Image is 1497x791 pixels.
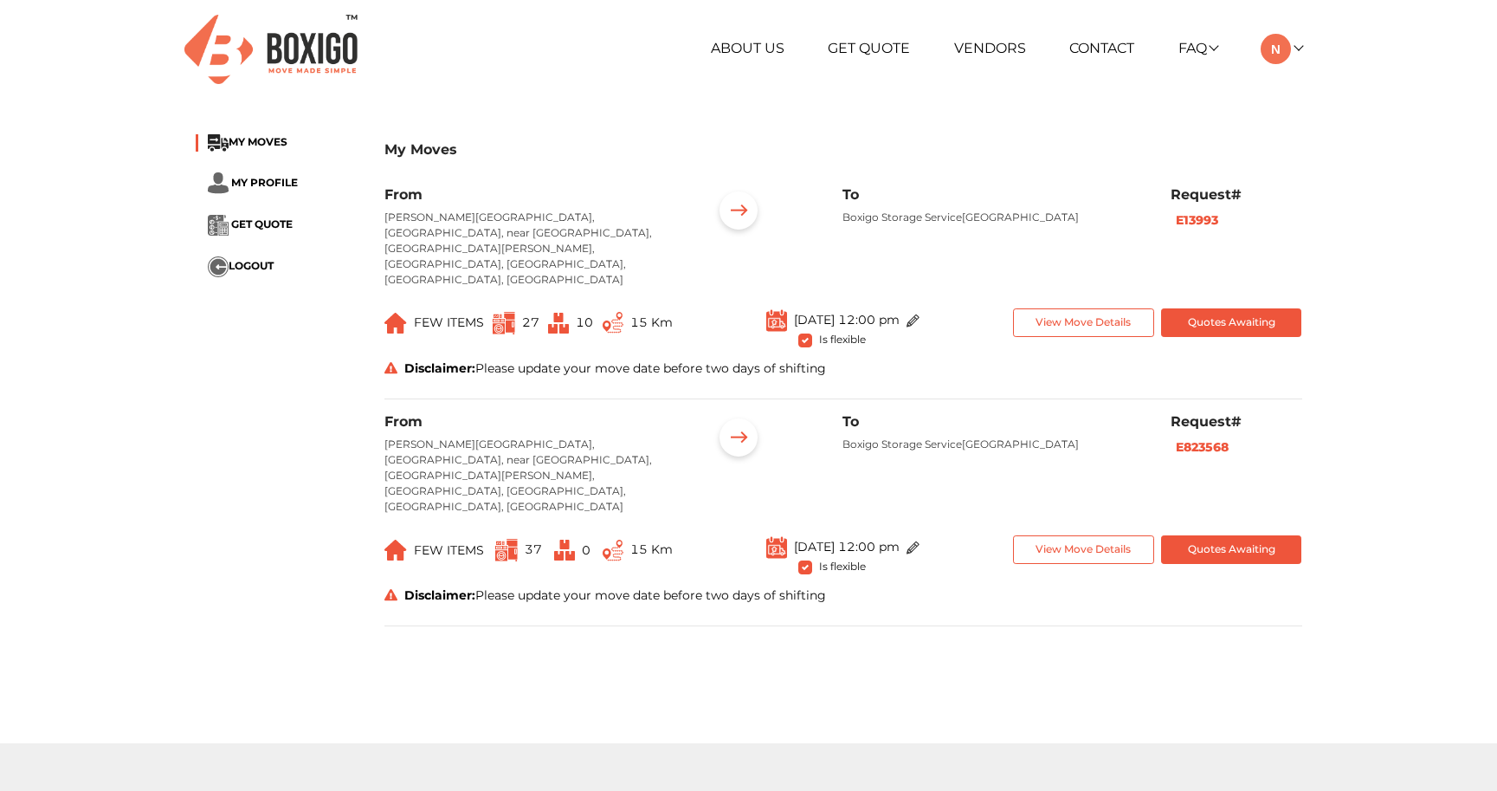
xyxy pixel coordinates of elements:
[208,218,293,231] a: ... GET QUOTE
[208,134,229,152] img: ...
[711,40,784,56] a: About Us
[794,312,900,327] span: [DATE] 12:00 pm
[208,215,229,236] img: ...
[371,360,1315,378] div: Please update your move date before two days of shifting
[766,308,787,332] img: ...
[603,312,623,334] img: ...
[828,40,910,56] a: Get Quote
[384,186,686,203] h6: From
[495,539,518,561] img: ...
[384,540,407,561] img: ...
[384,313,407,334] img: ...
[493,312,515,334] img: ...
[231,176,298,189] span: MY PROFILE
[907,314,919,327] img: ...
[1013,535,1154,564] button: View Move Details
[630,314,673,330] span: 15 Km
[1171,413,1302,430] h6: Request#
[819,330,866,346] span: Is flexible
[208,256,274,277] button: ...LOGOUT
[603,540,623,561] img: ...
[582,542,590,558] span: 0
[1171,211,1223,230] button: E13993
[404,360,475,376] strong: Disclaimer:
[1171,438,1234,457] button: E823568
[384,210,686,288] p: [PERSON_NAME][GEOGRAPHIC_DATA], [GEOGRAPHIC_DATA], near [GEOGRAPHIC_DATA], [GEOGRAPHIC_DATA][PERS...
[522,314,539,330] span: 27
[842,437,1144,452] p: Boxigo Storage Service[GEOGRAPHIC_DATA]
[208,256,229,277] img: ...
[229,136,287,149] span: MY MOVES
[1171,186,1302,203] h6: Request#
[1161,535,1302,564] button: Quotes Awaiting
[576,314,593,330] span: 10
[842,186,1144,203] h6: To
[712,413,765,467] img: ...
[954,40,1026,56] a: Vendors
[384,413,686,430] h6: From
[371,587,1315,605] div: Please update your move date before two days of shifting
[907,541,919,554] img: ...
[1013,308,1154,337] button: View Move Details
[184,15,358,83] img: Boxigo
[384,141,1302,158] h3: My Moves
[548,313,569,334] img: ...
[712,186,765,240] img: ...
[842,210,1144,225] p: Boxigo Storage Service[GEOGRAPHIC_DATA]
[208,176,298,189] a: ... MY PROFILE
[208,172,229,194] img: ...
[794,539,900,554] span: [DATE] 12:00 pm
[554,540,575,561] img: ...
[1178,40,1217,56] a: FAQ
[525,541,542,557] span: 37
[1161,308,1302,337] button: Quotes Awaiting
[630,541,673,557] span: 15 Km
[1176,439,1229,455] b: E823568
[384,437,686,515] p: [PERSON_NAME][GEOGRAPHIC_DATA], [GEOGRAPHIC_DATA], near [GEOGRAPHIC_DATA], [GEOGRAPHIC_DATA][PERS...
[208,136,287,149] a: ...MY MOVES
[842,413,1144,430] h6: To
[231,218,293,231] span: GET QUOTE
[414,542,484,558] span: FEW ITEMS
[404,587,475,603] strong: Disclaimer:
[229,260,274,273] span: LOGOUT
[819,557,866,573] span: Is flexible
[766,535,787,559] img: ...
[1069,40,1134,56] a: Contact
[1176,212,1218,228] b: E13993
[414,314,484,330] span: FEW ITEMS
